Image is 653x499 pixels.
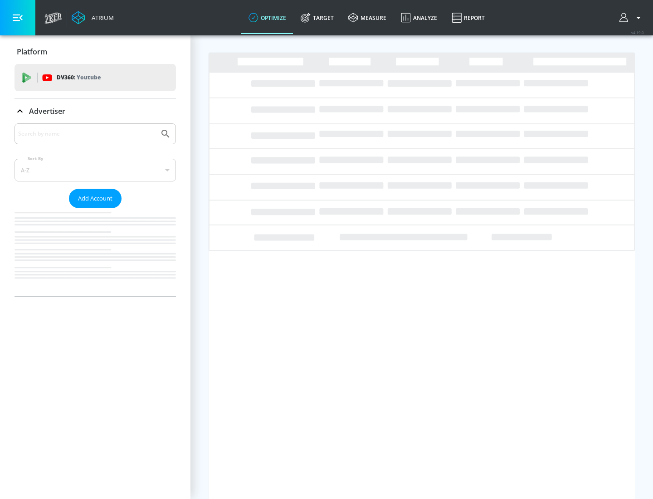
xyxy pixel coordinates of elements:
p: Platform [17,47,47,57]
p: DV360: [57,73,101,83]
div: Atrium [88,14,114,22]
a: Target [293,1,341,34]
nav: list of Advertiser [15,208,176,296]
input: Search by name [18,128,156,140]
div: Advertiser [15,123,176,296]
span: Add Account [78,193,112,204]
a: Report [444,1,492,34]
a: optimize [241,1,293,34]
p: Advertiser [29,106,65,116]
div: A-Z [15,159,176,181]
a: measure [341,1,394,34]
p: Youtube [77,73,101,82]
label: Sort By [26,156,45,161]
div: Advertiser [15,98,176,124]
button: Add Account [69,189,122,208]
span: v 4.19.0 [631,30,644,35]
a: Analyze [394,1,444,34]
div: Platform [15,39,176,64]
div: DV360: Youtube [15,64,176,91]
a: Atrium [72,11,114,24]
